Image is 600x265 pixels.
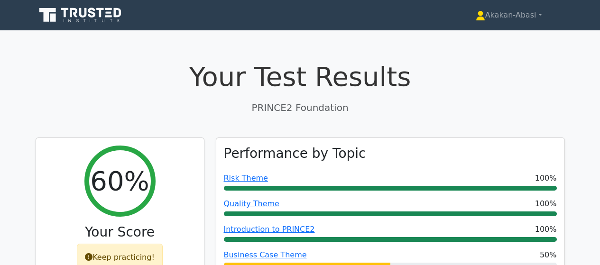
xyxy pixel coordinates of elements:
h1: Your Test Results [36,61,565,92]
h3: Your Score [44,224,196,240]
a: Business Case Theme [224,250,307,259]
span: 100% [535,173,557,184]
a: Introduction to PRINCE2 [224,225,315,234]
span: 100% [535,198,557,210]
p: PRINCE2 Foundation [36,101,565,115]
span: 100% [535,224,557,235]
a: Quality Theme [224,199,279,208]
a: Risk Theme [224,174,268,183]
h2: 60% [90,165,149,197]
h3: Performance by Topic [224,146,366,162]
span: 50% [540,249,557,261]
a: Akakan-Abasi [453,6,565,25]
